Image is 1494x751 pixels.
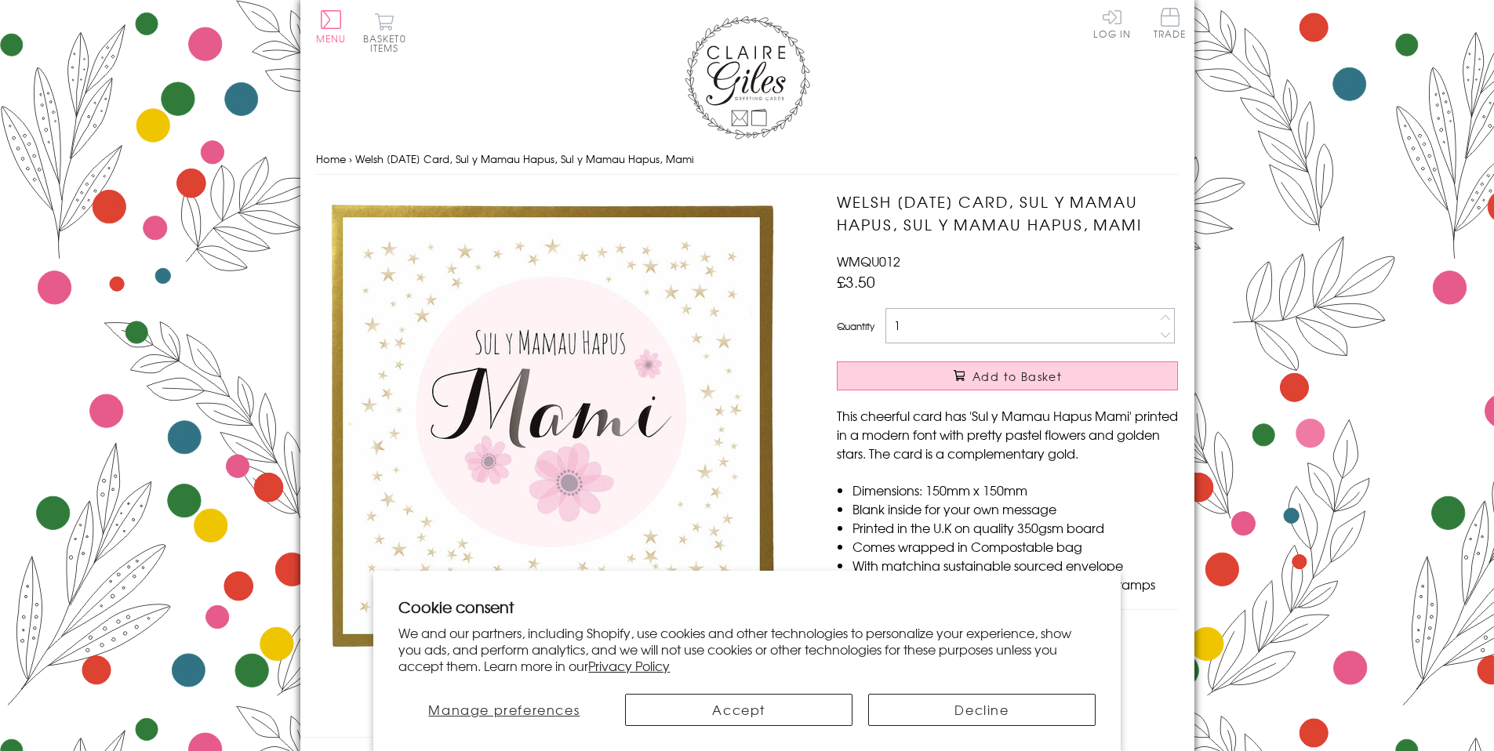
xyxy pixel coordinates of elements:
nav: breadcrumbs [316,143,1179,176]
li: Comes wrapped in Compostable bag [852,537,1178,556]
a: Trade [1154,8,1187,42]
p: We and our partners, including Shopify, use cookies and other technologies to personalize your ex... [398,625,1096,673]
button: Accept [625,694,852,726]
h1: Welsh [DATE] Card, Sul y Mamau Hapus, Sul y Mamau Hapus, Mami [837,190,1178,236]
img: Claire Giles Greetings Cards [685,16,810,140]
span: 0 items [370,31,406,55]
a: Privacy Policy [588,656,670,675]
li: With matching sustainable sourced envelope [852,556,1178,575]
h2: Cookie consent [398,596,1096,618]
button: Manage preferences [398,694,609,726]
a: Home [316,151,346,166]
span: Welsh [DATE] Card, Sul y Mamau Hapus, Sul y Mamau Hapus, Mami [355,151,694,166]
button: Basket0 items [363,13,406,53]
button: Menu [316,10,347,43]
li: Dimensions: 150mm x 150mm [852,481,1178,499]
span: Manage preferences [428,700,580,719]
img: Welsh Mother's Day Card, Sul y Mamau Hapus, Sul y Mamau Hapus, Mami [316,190,787,661]
span: Trade [1154,8,1187,38]
p: This cheerful card has 'Sul y Mamau Hapus Mami' printed in a modern font with pretty pastel flowe... [837,406,1178,463]
span: Menu [316,31,347,45]
button: Decline [868,694,1096,726]
li: Blank inside for your own message [852,499,1178,518]
button: Add to Basket [837,361,1178,390]
span: Add to Basket [972,368,1062,384]
a: Log In [1093,8,1131,38]
span: WMQU012 [837,252,900,270]
label: Quantity [837,319,874,333]
span: › [349,151,352,166]
span: £3.50 [837,270,875,292]
li: Printed in the U.K on quality 350gsm board [852,518,1178,537]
